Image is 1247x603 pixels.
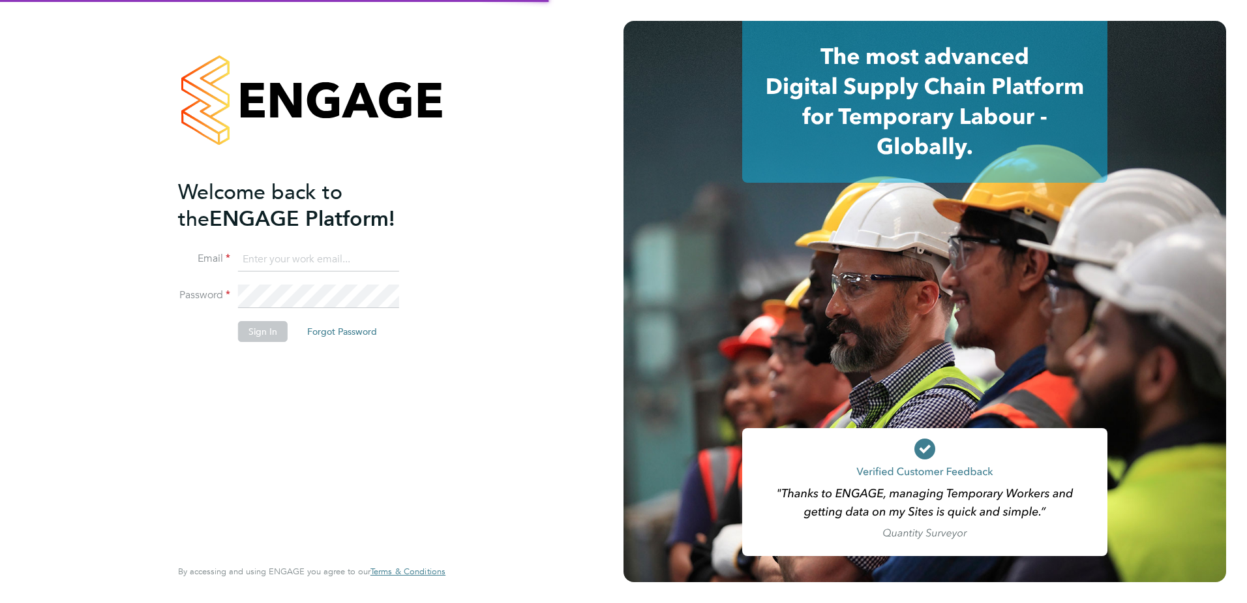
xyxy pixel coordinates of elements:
h2: ENGAGE Platform! [178,179,432,232]
button: Forgot Password [297,321,387,342]
span: Terms & Conditions [370,566,445,577]
span: By accessing and using ENGAGE you agree to our [178,566,445,577]
label: Password [178,288,230,302]
input: Enter your work email... [238,248,399,271]
label: Email [178,252,230,266]
a: Terms & Conditions [370,566,445,577]
button: Sign In [238,321,288,342]
span: Welcome back to the [178,179,342,232]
